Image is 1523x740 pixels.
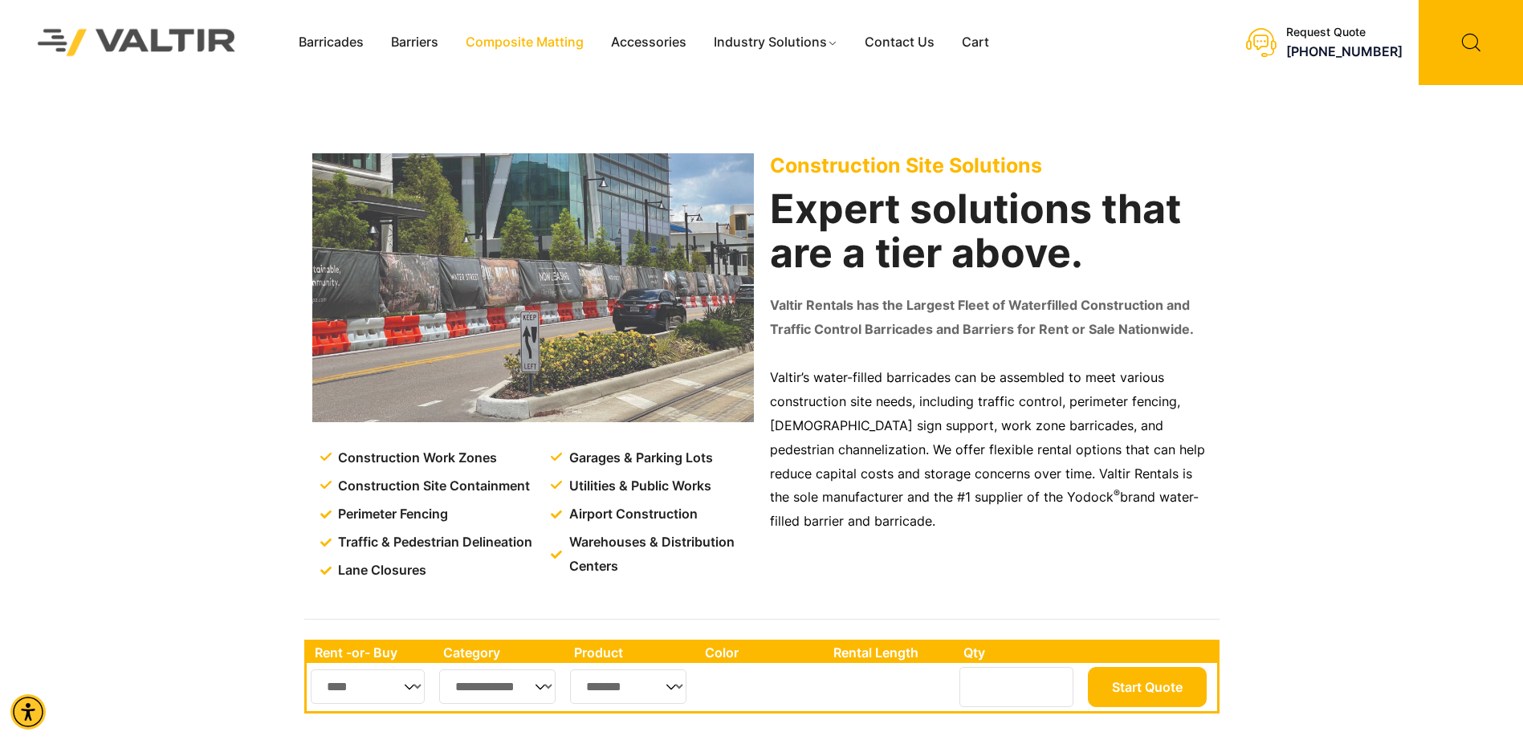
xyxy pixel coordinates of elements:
th: Category [435,642,567,663]
p: Valtir’s water-filled barricades can be assembled to meet various construction site needs, includ... [770,366,1211,534]
p: Construction Site Solutions [770,153,1211,177]
span: Construction Site Containment [334,474,530,498]
select: Single select [570,669,686,704]
a: Barricades [285,30,377,55]
p: Valtir Rentals has the Largest Fleet of Waterfilled Construction and Traffic Control Barricades a... [770,294,1211,342]
a: Cart [948,30,1003,55]
span: Perimeter Fencing [334,502,448,527]
a: Barriers [377,30,452,55]
div: Accessibility Menu [10,694,46,730]
th: Color [697,642,826,663]
span: Construction Work Zones [334,446,497,470]
input: Number [959,667,1073,707]
span: Lane Closures [334,559,426,583]
sup: ® [1114,487,1120,499]
a: call (888) 496-3625 [1286,43,1403,59]
span: Utilities & Public Works [565,474,711,498]
th: Rental Length [825,642,955,663]
select: Single select [311,669,426,704]
th: Qty [955,642,1083,663]
a: Composite Matting [452,30,597,55]
span: Airport Construction [565,502,698,527]
th: Rent -or- Buy [307,642,435,663]
h2: Expert solutions that are a tier above. [770,187,1211,275]
span: Garages & Parking Lots [565,446,713,470]
span: Traffic & Pedestrian Delineation [334,531,532,555]
div: Request Quote [1286,26,1403,39]
a: Contact Us [851,30,948,55]
button: Start Quote [1088,667,1207,707]
a: Accessories [597,30,700,55]
th: Product [566,642,697,663]
img: Valtir Rentals [17,8,257,76]
a: Industry Solutions [700,30,852,55]
img: Construction Site Solutions [312,153,754,422]
select: Single select [439,669,556,704]
span: Warehouses & Distribution Centers [565,531,757,579]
